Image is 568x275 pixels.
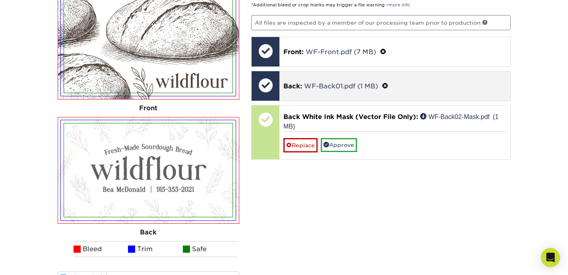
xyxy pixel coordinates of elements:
[388,2,410,8] a: more info
[183,241,238,257] li: Safe
[251,2,410,8] small: *Additional bleed or crop marks may trigger a file warning –
[283,82,302,90] span: Back:
[321,138,357,152] a: Approve
[58,99,240,117] div: Front
[306,48,376,56] a: WF-Front.pdf (7 MB)
[58,224,240,241] div: Back
[74,241,128,257] li: Bleed
[283,48,304,56] span: Front:
[304,82,378,90] a: WF-Back01.pdf (1 MB)
[283,113,418,121] span: Back White Ink Mask (Vector File Only):
[541,248,560,267] div: Open Intercom Messenger
[251,15,511,30] p: All files are inspected by a member of our processing team prior to production.
[283,138,318,152] a: Replace
[128,241,183,257] li: Trim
